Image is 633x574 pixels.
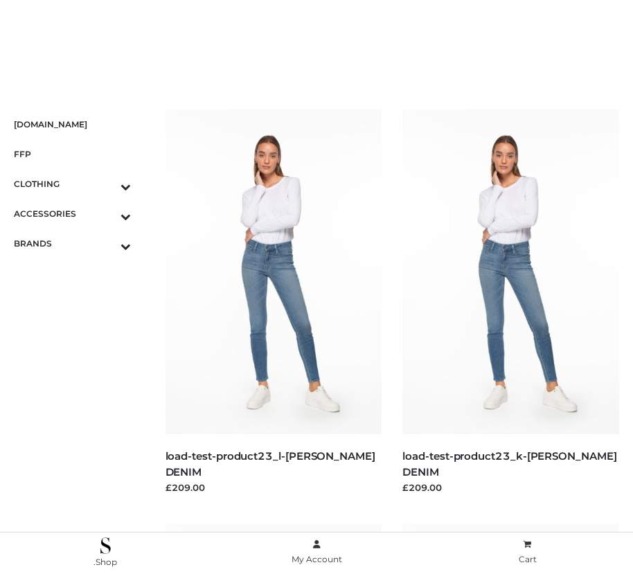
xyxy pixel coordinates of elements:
[292,554,342,564] span: My Account
[93,557,117,567] span: .Shop
[402,481,619,494] div: £209.00
[82,199,131,228] button: Toggle Submenu
[14,146,131,162] span: FFP
[402,449,616,478] a: load-test-product23_k-[PERSON_NAME] DENIM
[519,554,537,564] span: Cart
[100,537,111,554] img: .Shop
[14,206,131,222] span: ACCESSORIES
[14,199,131,228] a: ACCESSORIESToggle Submenu
[166,481,382,494] div: £209.00
[211,537,422,568] a: My Account
[14,176,131,192] span: CLOTHING
[14,235,131,251] span: BRANDS
[82,228,131,258] button: Toggle Submenu
[422,537,633,568] a: Cart
[14,116,131,132] span: [DOMAIN_NAME]
[82,169,131,199] button: Toggle Submenu
[14,139,131,169] a: FFP
[14,109,131,139] a: [DOMAIN_NAME]
[14,228,131,258] a: BRANDSToggle Submenu
[166,449,375,478] a: load-test-product23_l-[PERSON_NAME] DENIM
[14,169,131,199] a: CLOTHINGToggle Submenu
